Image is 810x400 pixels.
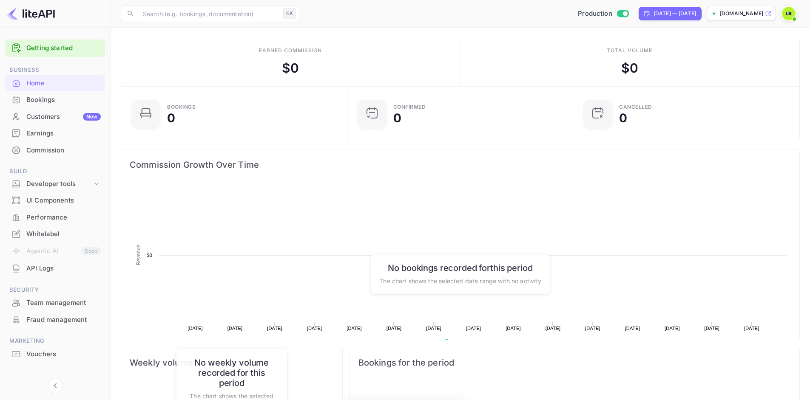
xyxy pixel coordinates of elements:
[5,285,105,295] span: Security
[654,10,696,17] div: [DATE] — [DATE]
[307,326,322,331] text: [DATE]
[5,260,105,276] a: API Logs
[387,326,402,331] text: [DATE]
[130,356,334,369] span: Weekly volume
[619,104,652,110] div: CANCELLED
[185,358,279,388] h6: No weekly volume recorded for this period
[5,336,105,346] span: Marketing
[621,59,638,78] div: $ 0
[26,43,101,53] a: Getting started
[426,326,441,331] text: [DATE]
[167,104,196,110] div: Bookings
[744,326,759,331] text: [DATE]
[26,298,101,308] div: Team management
[259,47,322,54] div: Earned commission
[5,346,105,362] a: Vouchers
[283,8,296,19] div: ⌘K
[5,142,105,158] a: Commission
[578,9,612,19] span: Production
[136,245,142,265] text: Revenue
[5,192,105,209] div: UI Components
[26,79,101,88] div: Home
[782,7,796,20] img: Lipi Begum
[26,229,101,239] div: Whitelabel
[26,196,101,206] div: UI Components
[130,158,791,172] span: Commission Growth Over Time
[379,276,541,285] p: The chart shows the selected date range with no activity
[167,112,175,124] div: 0
[26,112,101,122] div: Customers
[5,167,105,176] span: Build
[347,326,362,331] text: [DATE]
[379,262,541,273] h6: No bookings recorded for this period
[546,326,561,331] text: [DATE]
[466,326,481,331] text: [DATE]
[705,326,720,331] text: [DATE]
[665,326,680,331] text: [DATE]
[5,209,105,225] a: Performance
[26,179,92,189] div: Developer tools
[5,209,105,226] div: Performance
[5,177,105,192] div: Developer tools
[48,378,63,393] button: Collapse navigation
[26,129,101,138] div: Earnings
[5,192,105,208] a: UI Components
[26,315,101,325] div: Fraud management
[5,226,105,242] a: Whitelabel
[619,112,627,124] div: 0
[26,349,101,359] div: Vouchers
[26,95,101,105] div: Bookings
[282,59,299,78] div: $ 0
[5,295,105,311] div: Team management
[138,5,280,22] input: Search (e.g. bookings, documentation)
[5,39,105,57] div: Getting started
[5,295,105,310] a: Team management
[393,104,426,110] div: Confirmed
[5,142,105,159] div: Commission
[5,92,105,107] a: Bookings
[5,226,105,242] div: Whitelabel
[147,253,152,258] text: $0
[585,326,600,331] text: [DATE]
[5,260,105,277] div: API Logs
[574,9,632,19] div: Switch to Sandbox mode
[267,326,282,331] text: [DATE]
[607,47,652,54] div: Total volume
[5,312,105,328] div: Fraud management
[625,326,640,331] text: [DATE]
[720,10,763,17] p: [DOMAIN_NAME]
[5,125,105,142] div: Earnings
[5,65,105,75] span: Business
[7,7,55,20] img: LiteAPI logo
[506,326,521,331] text: [DATE]
[83,113,101,121] div: New
[358,356,791,369] span: Bookings for the period
[5,109,105,124] a: CustomersNew
[5,75,105,92] div: Home
[26,213,101,223] div: Performance
[188,326,203,331] text: [DATE]
[26,146,101,155] div: Commission
[5,346,105,363] div: Vouchers
[227,326,243,331] text: [DATE]
[639,7,702,20] div: Click to change the date range period
[5,125,105,141] a: Earnings
[452,339,474,345] text: Revenue
[393,112,401,124] div: 0
[5,312,105,327] a: Fraud management
[26,264,101,273] div: API Logs
[5,75,105,91] a: Home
